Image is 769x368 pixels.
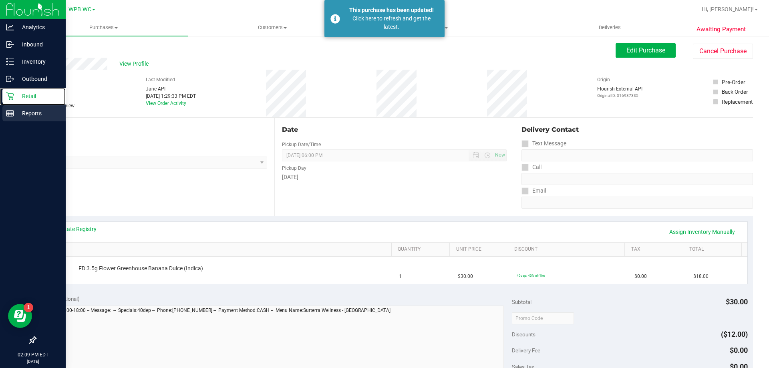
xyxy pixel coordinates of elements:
span: Delivery Fee [512,347,540,354]
a: Unit Price [456,246,505,253]
inline-svg: Outbound [6,75,14,83]
iframe: Resource center [8,304,32,328]
p: Original ID: 316987335 [597,93,642,99]
p: 02:09 PM EDT [4,351,62,358]
inline-svg: Inventory [6,58,14,66]
inline-svg: Analytics [6,23,14,31]
span: WPB WC [68,6,91,13]
div: Jane API [146,85,196,93]
a: Assign Inventory Manually [664,225,740,239]
p: Retail [14,91,62,101]
input: Promo Code [512,312,574,324]
div: Back Order [722,88,748,96]
span: Subtotal [512,299,531,305]
a: Quantity [398,246,447,253]
span: Purchases [19,24,188,31]
a: Discount [514,246,622,253]
span: View Profile [119,60,151,68]
div: Location [35,125,267,135]
span: Deliveries [588,24,632,31]
inline-svg: Reports [6,109,14,117]
div: Delivery Contact [521,125,753,135]
span: FD 3.5g Flower Greenhouse Banana Dulce (Indica) [79,265,203,272]
p: [DATE] [4,358,62,364]
button: Edit Purchase [616,43,676,58]
a: View Order Activity [146,101,186,106]
span: 40dep: 40% off line [517,273,545,278]
div: Click here to refresh and get the latest. [344,14,439,31]
p: Inbound [14,40,62,49]
p: Analytics [14,22,62,32]
span: 1 [399,273,402,280]
span: $30.00 [458,273,473,280]
p: Inventory [14,57,62,66]
a: Purchases [19,19,188,36]
a: View State Registry [48,225,97,233]
a: Tax [631,246,680,253]
a: SKU [47,246,388,253]
label: Pickup Day [282,165,306,172]
div: Replacement [722,98,753,106]
label: Last Modified [146,76,175,83]
span: $0.00 [730,346,748,354]
inline-svg: Retail [6,92,14,100]
span: $18.00 [693,273,709,280]
div: Date [282,125,506,135]
span: Discounts [512,327,535,342]
input: Format: (999) 999-9999 [521,149,753,161]
p: Reports [14,109,62,118]
div: Pre-Order [722,78,745,86]
span: Hi, [PERSON_NAME]! [702,6,754,12]
label: Call [521,161,542,173]
label: Pickup Date/Time [282,141,321,148]
span: Awaiting Payment [697,25,746,34]
div: Flourish External API [597,85,642,99]
div: [DATE] [282,173,506,181]
div: This purchase has been updated! [344,6,439,14]
input: Format: (999) 999-9999 [521,173,753,185]
span: $30.00 [726,298,748,306]
span: Edit Purchase [626,46,665,54]
div: [DATE] 1:29:33 PM EDT [146,93,196,100]
span: $0.00 [634,273,647,280]
label: Origin [597,76,610,83]
iframe: Resource center unread badge [24,303,33,312]
p: Outbound [14,74,62,84]
label: Email [521,185,546,197]
inline-svg: Inbound [6,40,14,48]
a: Deliveries [525,19,694,36]
span: Customers [188,24,356,31]
span: ($12.00) [721,330,748,338]
a: Total [689,246,738,253]
label: Text Message [521,138,566,149]
a: Customers [188,19,356,36]
button: Cancel Purchase [693,44,753,59]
